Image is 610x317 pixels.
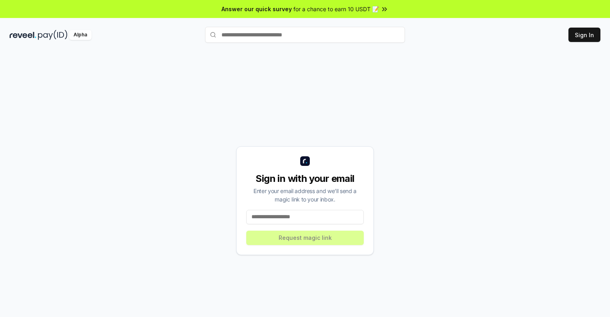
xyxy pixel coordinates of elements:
[10,30,36,40] img: reveel_dark
[293,5,379,13] span: for a chance to earn 10 USDT 📝
[69,30,92,40] div: Alpha
[246,172,364,185] div: Sign in with your email
[221,5,292,13] span: Answer our quick survey
[38,30,68,40] img: pay_id
[246,187,364,203] div: Enter your email address and we’ll send a magic link to your inbox.
[568,28,600,42] button: Sign In
[300,156,310,166] img: logo_small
